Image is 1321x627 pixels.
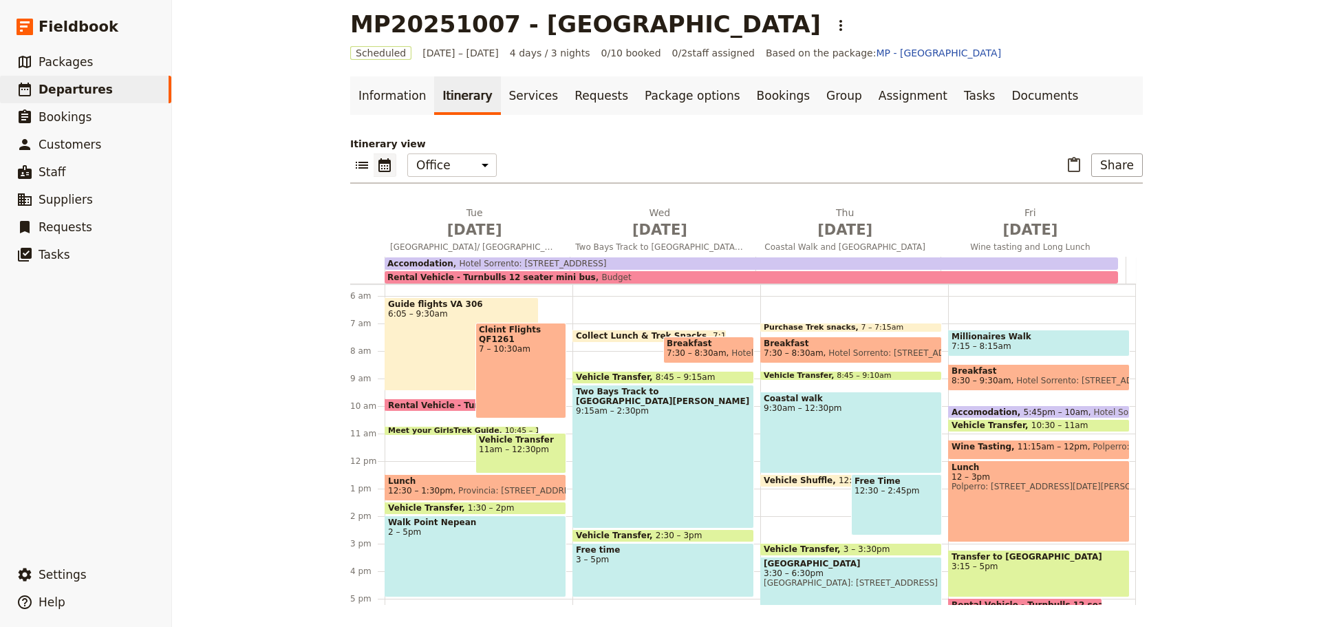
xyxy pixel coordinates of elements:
span: [DATE] [575,220,744,240]
span: Packages [39,55,93,69]
button: Fri [DATE]Wine tasting and Long Lunch [941,206,1126,257]
div: Lunch12:30 – 1:30pmProvincia: [STREET_ADDRESS] [385,474,566,501]
div: 8 am [350,346,385,357]
span: Bookings [39,110,92,124]
div: Purchase Trek snacks7 – 7:15am [760,323,942,332]
div: Meet your GirlsTrek Guide10:45 – 11am [385,426,539,436]
button: Add before day 3 [749,206,762,257]
div: Vehicle Transfer11am – 12:30pm [475,433,566,474]
div: Vehicle Shuffle12:30 – 1pm [760,474,914,487]
a: Bookings [749,76,818,115]
span: Breakfast [952,366,1126,376]
div: 4 pm [350,566,385,577]
span: Breakfast [667,339,751,348]
div: Rental Vehicle - Turnbulls 12 seater mini busBudgetAccomodationHotel Sorrento: [STREET_ADDRESS] [385,257,1126,284]
div: Cleint Flights QF12617 – 10:30am [475,323,566,418]
div: 3 pm [350,538,385,549]
h1: MP20251007 - [GEOGRAPHIC_DATA] [350,10,821,38]
button: Add after day 4 [1119,228,1132,242]
span: Hotel Sorrento: [STREET_ADDRESS] [727,348,879,358]
div: Accomodation5:45pm – 10amHotel Sorrento: [STREET_ADDRESS] [948,405,1130,418]
span: Help [39,595,65,609]
span: Hotel Sorrento: [STREET_ADDRESS] [453,259,607,268]
a: Requests [566,76,636,115]
span: Customers [39,138,101,151]
span: Provincia: [STREET_ADDRESS] [453,486,583,496]
span: Rental Vehicle - Turnbulls 12 seater mini bus [952,600,1166,609]
div: Wine Tasting11:15am – 12pmPolperro: [STREET_ADDRESS][DATE][PERSON_NAME][DATE][PERSON_NAME] [948,440,1130,460]
span: 2 – 5pm [388,527,563,537]
span: Accomodation [952,407,1024,416]
button: Add before day 4 [934,206,947,257]
span: 8:30 – 9:30am [952,376,1011,385]
span: 7:15 – 8:15am [952,341,1011,351]
button: Wed [DATE]Two Bays Track to [GEOGRAPHIC_DATA][PERSON_NAME] [570,206,755,257]
button: Add before day 1 [378,209,392,222]
p: Itinerary view [350,137,1143,151]
span: [GEOGRAPHIC_DATA]: [STREET_ADDRESS] [764,578,938,588]
span: Hotel Sorrento: [STREET_ADDRESS] [1088,407,1241,416]
span: [DATE] – [DATE] [422,46,499,60]
span: Walk Point Nepean [388,518,563,527]
a: Assignment [870,76,956,115]
span: 12:30 – 2:45pm [855,486,938,496]
span: [DATE] [946,220,1115,240]
div: 7 am [350,318,385,329]
div: Walk Point Nepean2 – 5pm [385,516,566,597]
span: Wine tasting and Long Lunch [941,242,1120,253]
div: Free time3 – 5pm [572,543,754,597]
span: Polperro: [STREET_ADDRESS][DATE][PERSON_NAME][DATE][PERSON_NAME] [952,482,1126,491]
button: Add after day 4 [1119,209,1132,222]
span: Wine Tasting [952,442,1018,451]
span: Collect Lunch & Trek Snacks [576,331,713,341]
a: Group [818,76,870,115]
div: AccomodationHotel Sorrento: [STREET_ADDRESS] [385,257,1118,270]
span: Millionaires Walk [952,332,1126,341]
span: 3:30 – 6:30pm [764,568,938,578]
h2: Wed [575,206,744,240]
span: 0 / 2 staff assigned [672,46,755,60]
span: Cleint Flights QF1261 [479,325,563,344]
span: 11:15am – 12pm [1018,442,1088,458]
a: Services [501,76,567,115]
button: Tue [DATE][GEOGRAPHIC_DATA]/ [GEOGRAPHIC_DATA] [385,206,570,257]
a: Package options [636,76,748,115]
span: 7:30 – 8:30am [667,348,727,358]
span: Vehicle Transfer [952,421,1031,430]
div: Vehicle Transfer2:30 – 3pm [572,529,754,542]
span: 3 – 3:30pm [844,544,890,554]
span: 0/10 booked [601,46,661,60]
div: Free Time12:30 – 2:45pm [851,474,942,535]
span: 5:45pm – 10am [1024,407,1088,416]
span: 8:45 – 9:10am [837,372,891,380]
span: Rental Vehicle - Turnbulls 12 seater mini bus [387,273,596,282]
button: Thu [DATE]Coastal Walk and [GEOGRAPHIC_DATA] [755,206,941,257]
span: [GEOGRAPHIC_DATA] [764,559,938,568]
span: 12:30 – 1:30pm [388,486,453,496]
div: 5 pm [350,593,385,604]
span: Free Time [855,476,938,486]
button: Paste itinerary item [1062,153,1086,177]
div: Rental Vehicle - Turnbulls 12 seater mini bus [385,398,539,412]
span: Breakfast [764,339,938,348]
span: Lunch [952,463,1126,472]
span: 12 – 3pm [952,472,1126,482]
span: [DATE] [761,220,930,240]
div: 12 pm [350,456,385,467]
a: MP - [GEOGRAPHIC_DATA] [876,47,1001,59]
span: [DATE] [390,220,559,240]
span: Two Bays Track to [GEOGRAPHIC_DATA][PERSON_NAME] [576,387,751,406]
span: Fieldbook [39,17,118,37]
span: 7:15 – 7:45am [713,331,773,341]
div: Millionaires Walk7:15 – 8:15am [948,330,1130,357]
span: Vehicle Transfer [764,372,837,380]
span: 3:15 – 5pm [952,562,1126,571]
div: Breakfast7:30 – 8:30amHotel Sorrento: [STREET_ADDRESS] [663,337,754,363]
span: 7 – 10:30am [479,344,563,354]
span: Tasks [39,248,70,262]
div: 10 am [350,401,385,412]
span: 8:45 – 9:15am [656,372,716,382]
div: Two Bays Track to [GEOGRAPHIC_DATA][PERSON_NAME]9:15am – 2:30pm [572,385,754,529]
div: Vehicle Transfer8:45 – 9:15am [572,371,754,384]
span: Coastal Walk and [GEOGRAPHIC_DATA] [755,242,935,253]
